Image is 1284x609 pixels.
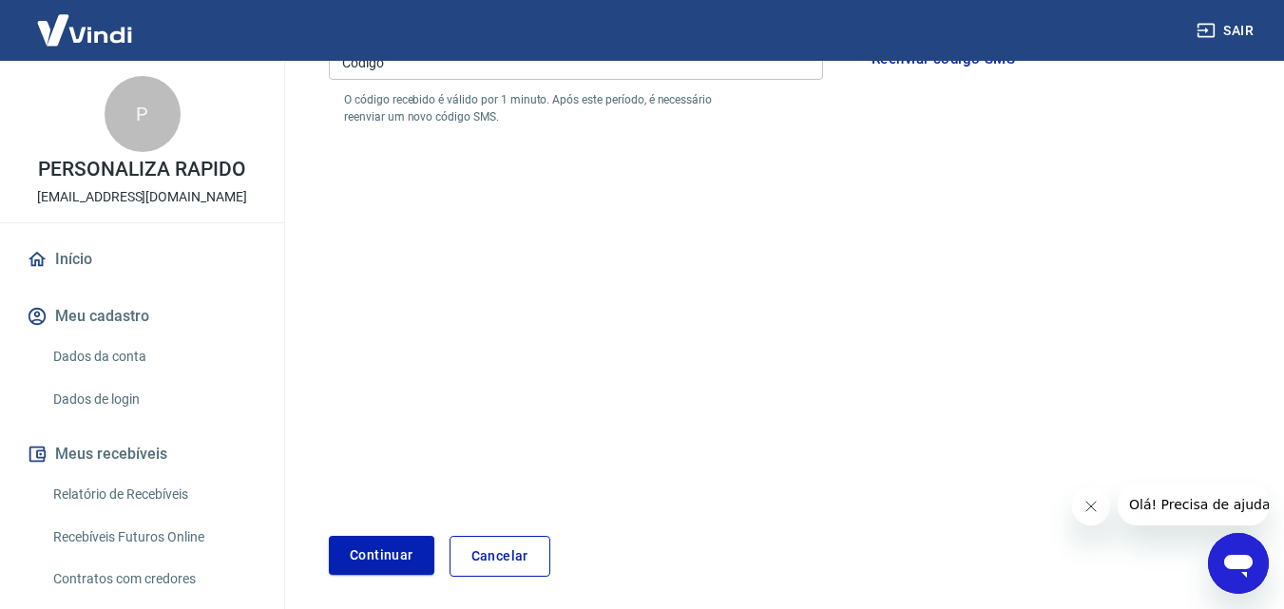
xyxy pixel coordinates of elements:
button: Continuar [329,536,434,575]
a: Recebíveis Futuros Online [46,518,261,557]
a: Início [23,238,261,280]
p: [EMAIL_ADDRESS][DOMAIN_NAME] [37,187,247,207]
a: Relatório de Recebíveis [46,475,261,514]
a: Contratos com credores [46,560,261,599]
iframe: Mensagem da empresa [1118,484,1269,525]
iframe: Botão para abrir a janela de mensagens [1208,533,1269,594]
button: Meus recebíveis [23,433,261,475]
a: Cancelar [450,536,550,577]
a: Dados da conta [46,337,261,376]
button: Meu cadastro [23,295,261,337]
p: O código recebido é válido por 1 minuto. Após este período, é necessário reenviar um novo código ... [344,91,747,125]
a: Dados de login [46,380,261,419]
button: Sair [1193,13,1261,48]
span: Olá! Precisa de ajuda? [11,13,160,29]
iframe: Fechar mensagem [1072,487,1110,525]
p: PERSONALIZA RAPIDO [38,160,245,180]
img: Vindi [23,1,146,59]
div: P [105,76,181,152]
